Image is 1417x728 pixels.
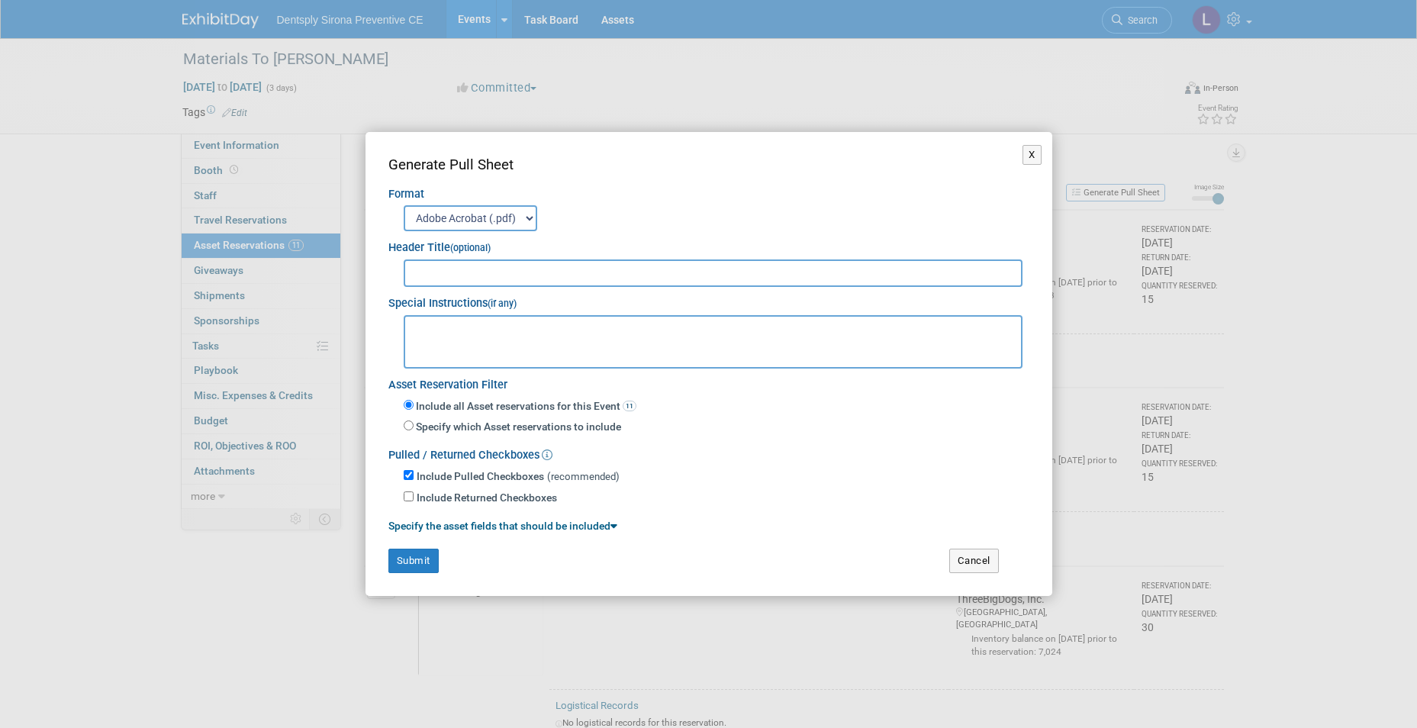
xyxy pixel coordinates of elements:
div: Header Title [388,231,1029,256]
div: Pulled / Returned Checkboxes [388,439,1029,464]
a: Specify the asset fields that should be included [388,520,617,532]
span: 11 [623,401,636,411]
button: Submit [388,549,439,573]
div: Asset Reservation Filter [388,369,1029,394]
span: (recommended) [547,471,620,482]
small: (if any) [488,298,517,309]
div: Special Instructions [388,287,1029,312]
div: Generate Pull Sheet [388,155,1029,176]
label: Include Returned Checkboxes [417,491,557,506]
label: Specify which Asset reservations to include [414,420,621,435]
label: Include all Asset reservations for this Event [414,399,636,414]
label: Include Pulled Checkboxes [417,469,544,485]
small: (optional) [450,243,491,253]
div: Format [388,176,1029,203]
button: Cancel [949,549,999,573]
button: X [1022,145,1042,165]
